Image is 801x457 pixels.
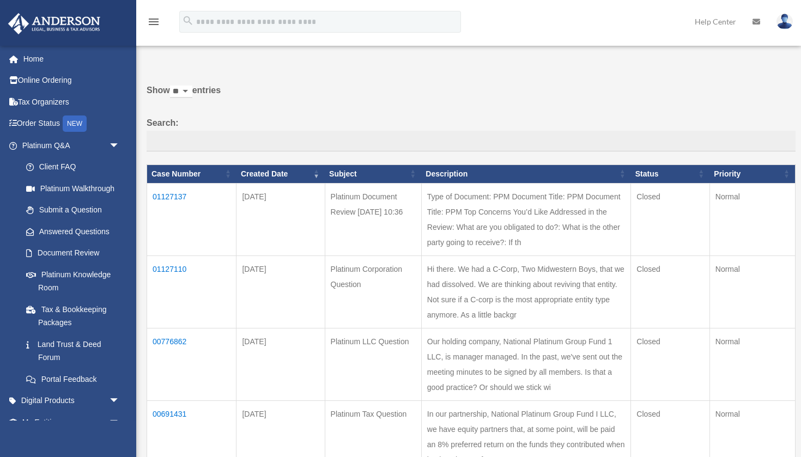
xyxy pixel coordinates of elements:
[182,15,194,27] i: search
[147,328,236,400] td: 00776862
[147,131,796,151] input: Search:
[8,390,136,412] a: Digital Productsarrow_drop_down
[5,13,104,34] img: Anderson Advisors Platinum Portal
[15,264,131,298] a: Platinum Knowledge Room
[15,368,131,390] a: Portal Feedback
[709,328,795,400] td: Normal
[15,242,131,264] a: Document Review
[8,70,136,92] a: Online Ordering
[147,255,236,328] td: 01127110
[325,164,421,183] th: Subject: activate to sort column ascending
[15,178,131,199] a: Platinum Walkthrough
[147,83,796,109] label: Show entries
[63,115,87,132] div: NEW
[325,183,421,255] td: Platinum Document Review [DATE] 10:36
[325,255,421,328] td: Platinum Corporation Question
[631,164,710,183] th: Status: activate to sort column ascending
[236,164,325,183] th: Created Date: activate to sort column ascending
[236,255,325,328] td: [DATE]
[109,411,131,434] span: arrow_drop_down
[8,411,136,433] a: My Entitiesarrow_drop_down
[147,115,796,151] label: Search:
[631,255,710,328] td: Closed
[8,135,131,156] a: Platinum Q&Aarrow_drop_down
[421,183,631,255] td: Type of Document: PPM Document Title: PPM Document Title: PPM Top Concerns You’d Like Addressed i...
[15,221,125,242] a: Answered Questions
[8,48,136,70] a: Home
[709,164,795,183] th: Priority: activate to sort column ascending
[170,86,192,98] select: Showentries
[15,298,131,333] a: Tax & Bookkeeping Packages
[631,328,710,400] td: Closed
[236,328,325,400] td: [DATE]
[421,164,631,183] th: Description: activate to sort column ascending
[709,255,795,328] td: Normal
[236,183,325,255] td: [DATE]
[325,328,421,400] td: Platinum LLC Question
[109,135,131,157] span: arrow_drop_down
[15,333,131,368] a: Land Trust & Deed Forum
[8,113,136,135] a: Order StatusNEW
[15,156,131,178] a: Client FAQ
[776,14,793,29] img: User Pic
[421,255,631,328] td: Hi there. We had a C-Corp, Two Midwestern Boys, that we had dissolved. We are thinking about revi...
[8,91,136,113] a: Tax Organizers
[709,183,795,255] td: Normal
[631,183,710,255] td: Closed
[147,19,160,28] a: menu
[147,164,236,183] th: Case Number: activate to sort column ascending
[147,183,236,255] td: 01127137
[109,390,131,412] span: arrow_drop_down
[421,328,631,400] td: Our holding company, National Platinum Group Fund 1 LLC, is manager managed. In the past, we've s...
[147,15,160,28] i: menu
[15,199,131,221] a: Submit a Question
